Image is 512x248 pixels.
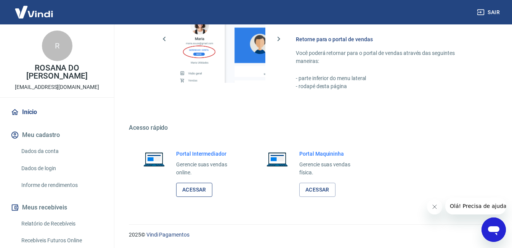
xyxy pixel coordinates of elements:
[176,150,238,158] h6: Portal Intermediador
[18,177,105,193] a: Informe de rendimentos
[18,161,105,176] a: Dados de login
[482,217,506,242] iframe: Botão para abrir a janela de mensagens
[427,199,442,214] iframe: Fechar mensagem
[129,231,494,239] p: 2025 ©
[176,161,238,177] p: Gerencie suas vendas online.
[18,143,105,159] a: Dados da conta
[176,183,212,197] a: Acessar
[9,127,105,143] button: Meu cadastro
[296,74,475,82] p: - parte inferior do menu lateral
[296,82,475,90] p: - rodapé desta página
[296,49,475,65] p: Você poderá retornar para o portal de vendas através das seguintes maneiras:
[42,31,72,61] div: R
[299,183,335,197] a: Acessar
[299,161,361,177] p: Gerencie suas vendas física.
[138,150,170,168] img: Imagem de um notebook aberto
[18,216,105,232] a: Relatório de Recebíveis
[9,104,105,121] a: Início
[261,150,293,168] img: Imagem de um notebook aberto
[299,150,361,158] h6: Portal Maquininha
[129,124,494,132] h5: Acesso rápido
[296,35,475,43] h6: Retorne para o portal de vendas
[5,5,64,11] span: Olá! Precisa de ajuda?
[9,199,105,216] button: Meus recebíveis
[445,198,506,214] iframe: Mensagem da empresa
[15,83,99,91] p: [EMAIL_ADDRESS][DOMAIN_NAME]
[475,5,503,19] button: Sair
[9,0,59,24] img: Vindi
[146,232,189,238] a: Vindi Pagamentos
[6,64,108,80] p: ROSANA DO [PERSON_NAME]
